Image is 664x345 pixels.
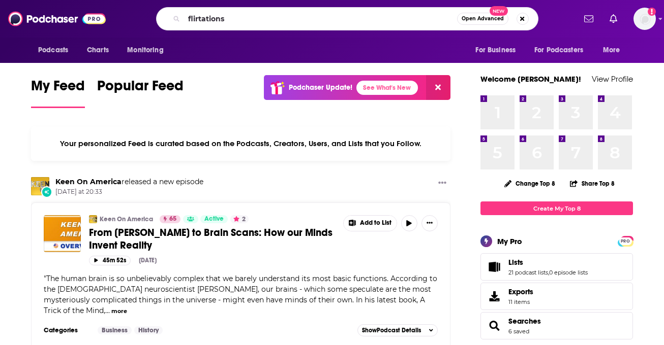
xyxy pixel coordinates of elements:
[421,215,438,231] button: Show More Button
[89,226,333,252] span: From [PERSON_NAME] to Brain Scans: How our Minds Invent Reality
[97,77,184,108] a: Popular Feed
[230,215,249,223] button: 2
[31,77,85,108] a: My Feed
[648,8,656,16] svg: Add a profile image
[44,274,437,315] span: "
[55,177,203,187] h3: released a new episode
[484,260,504,274] a: Lists
[362,327,421,334] span: Show Podcast Details
[508,258,523,267] span: Lists
[484,289,504,303] span: Exports
[31,77,85,100] span: My Feed
[633,8,656,30] button: Show profile menu
[528,41,598,60] button: open menu
[289,83,352,92] p: Podchaser Update!
[508,317,541,326] a: Searches
[633,8,656,30] span: Logged in as megcassidy
[480,201,633,215] a: Create My Top 8
[105,306,110,315] span: ...
[484,319,504,333] a: Searches
[204,214,224,224] span: Active
[490,6,508,16] span: New
[344,216,397,231] button: Show More Button
[508,298,533,305] span: 11 items
[41,186,52,197] div: New Episode
[80,41,115,60] a: Charts
[508,269,548,276] a: 21 podcast lists
[497,236,522,246] div: My Pro
[111,307,127,316] button: more
[603,43,620,57] span: More
[31,177,49,195] img: Keen On America
[360,219,391,227] span: Add to List
[580,10,597,27] a: Show notifications dropdown
[619,237,631,245] a: PRO
[549,269,588,276] a: 0 episode lists
[44,215,81,252] img: From Borges to Brain Scans: How our Minds Invent Reality
[89,226,336,252] a: From [PERSON_NAME] to Brain Scans: How our Minds Invent Reality
[38,43,68,57] span: Podcasts
[184,11,457,27] input: Search podcasts, credits, & more...
[619,237,631,245] span: PRO
[457,13,508,25] button: Open AdvancedNew
[606,10,621,27] a: Show notifications dropdown
[357,324,438,336] button: ShowPodcast Details
[55,177,122,186] a: Keen On America
[100,215,153,223] a: Keen On America
[480,312,633,339] span: Searches
[633,8,656,30] img: User Profile
[44,326,89,334] h3: Categories
[548,269,549,276] span: ,
[480,283,633,310] a: Exports
[475,43,516,57] span: For Business
[97,77,184,100] span: Popular Feed
[87,43,109,57] span: Charts
[120,41,176,60] button: open menu
[480,74,581,84] a: Welcome [PERSON_NAME]!
[468,41,528,60] button: open menu
[134,326,163,334] a: History
[44,274,437,315] span: The human brain is so unbelievably complex that we barely understand its most basic functions. Ac...
[200,215,228,223] a: Active
[31,126,450,161] div: Your personalized Feed is curated based on the Podcasts, Creators, Users, and Lists that you Follow.
[508,258,588,267] a: Lists
[8,9,106,28] img: Podchaser - Follow, Share and Rate Podcasts
[139,257,157,264] div: [DATE]
[498,177,561,190] button: Change Top 8
[156,7,538,30] div: Search podcasts, credits, & more...
[160,215,180,223] a: 65
[480,253,633,281] span: Lists
[508,328,529,335] a: 6 saved
[89,215,97,223] img: Keen On America
[55,188,203,196] span: [DATE] at 20:33
[508,287,533,296] span: Exports
[592,74,633,84] a: View Profile
[31,41,81,60] button: open menu
[434,177,450,190] button: Show More Button
[596,41,633,60] button: open menu
[169,214,176,224] span: 65
[534,43,583,57] span: For Podcasters
[462,16,504,21] span: Open Advanced
[98,326,132,334] a: Business
[356,81,418,95] a: See What's New
[89,256,131,265] button: 45m 52s
[127,43,163,57] span: Monitoring
[569,174,615,193] button: Share Top 8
